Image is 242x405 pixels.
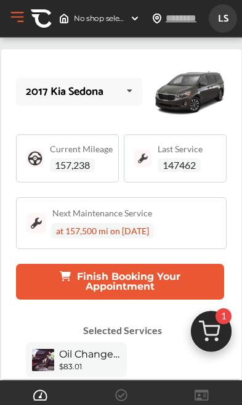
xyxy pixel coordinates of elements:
[26,150,44,167] img: steering_logo
[50,145,113,153] span: Current Mileage
[26,213,46,233] img: maintenance_logo
[59,362,82,371] b: $83.01
[153,64,227,120] img: mobile_10507_st0640_046.jpg
[59,14,69,23] img: header-home-logo.8d720a4f.svg
[83,324,162,336] p: Selected Services
[212,7,234,30] span: LS
[16,264,224,300] button: Finish Booking Your Appointment
[158,145,203,153] span: Last Service
[50,158,95,172] span: 157,238
[152,14,162,23] img: location_vector.a44bc228.svg
[26,86,103,98] div: 2017 Kia Sedona
[134,150,151,167] img: maintenance_logo
[130,14,140,23] img: header-down-arrow.9dd2ce7d.svg
[158,158,201,172] span: 147462
[8,8,26,27] button: Open Menu
[74,14,125,23] span: No shop selected
[216,308,232,324] span: 1
[32,349,54,371] img: oil-change-thumb.jpg
[59,348,121,360] span: Oil Change - Full-synthetic
[52,208,152,218] div: Next Maintenance Service
[31,8,52,29] img: CA-Icon.89b5b008.svg
[51,223,154,239] div: at 157,500 mi on [DATE]
[182,305,241,364] img: cart_icon.3d0951e8.svg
